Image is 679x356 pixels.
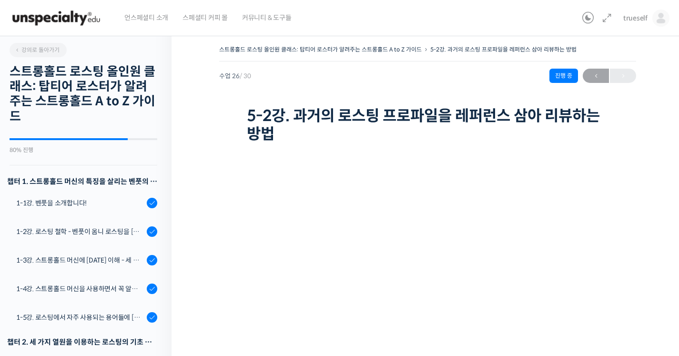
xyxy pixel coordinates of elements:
[219,73,251,79] span: 수업 26
[623,14,648,22] span: trueself
[549,69,578,83] div: 진행 중
[16,312,144,323] div: 1-5강. 로스팅에서 자주 사용되는 용어들에 [DATE] 이해
[219,46,422,53] a: 스트롱홀드 로스팅 올인원 클래스: 탑티어 로스터가 알려주는 스트롱홀드 A to Z 가이드
[10,147,157,153] div: 80% 진행
[240,72,251,80] span: / 30
[10,64,157,124] h2: 스트롱홀드 로스팅 올인원 클래스: 탑티어 로스터가 알려주는 스트롱홀드 A to Z 가이드
[583,69,609,83] a: ←이전
[16,226,144,237] div: 1-2강. 로스팅 철학 - 벤풋이 옴니 로스팅을 [DATE] 않는 이유
[16,284,144,294] div: 1-4강. 스트롱홀드 머신을 사용하면서 꼭 알고 있어야 할 유의사항
[7,175,157,188] h3: 챕터 1. 스트롱홀드 머신의 특징을 살리는 벤풋의 로스팅 방식
[583,70,609,82] span: ←
[430,46,577,53] a: 5-2강. 과거의 로스팅 프로파일을 레퍼런스 삼아 리뷰하는 방법
[14,46,60,53] span: 강의로 돌아가기
[7,336,157,348] div: 챕터 2. 세 가지 열원을 이용하는 로스팅의 기초 설계
[247,107,609,143] h1: 5-2강. 과거의 로스팅 프로파일을 레퍼런스 삼아 리뷰하는 방법
[10,43,67,57] a: 강의로 돌아가기
[16,198,144,208] div: 1-1강. 벤풋을 소개합니다!
[16,255,144,265] div: 1-3강. 스트롱홀드 머신에 [DATE] 이해 - 세 가지 열원이 만들어내는 변화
